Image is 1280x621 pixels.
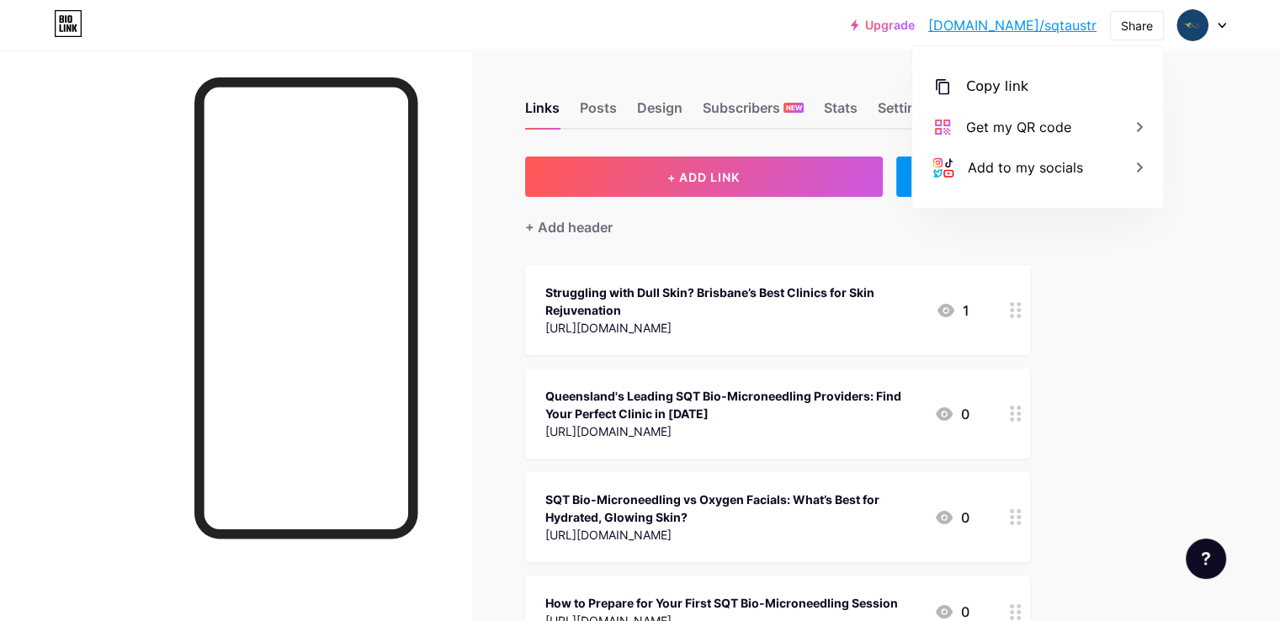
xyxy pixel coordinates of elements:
[545,387,921,422] div: Queensland's Leading SQT Bio-Microneedling Providers: Find Your Perfect Clinic in [DATE]
[525,157,883,197] button: + ADD LINK
[968,157,1083,178] div: Add to my socials
[545,422,921,440] div: [URL][DOMAIN_NAME]
[824,98,858,128] div: Stats
[637,98,682,128] div: Design
[1121,17,1153,34] div: Share
[545,491,921,526] div: SQT Bio-Microneedling vs Oxygen Facials: What’s Best for Hydrated, Glowing Skin?
[936,300,969,321] div: 1
[545,594,898,612] div: How to Prepare for Your First SQT Bio-Microneedling Session
[934,507,969,528] div: 0
[896,157,1030,197] div: + ADD EMBED
[851,19,915,32] a: Upgrade
[1176,9,1208,41] img: SQT Australia
[786,103,802,113] span: NEW
[525,98,560,128] div: Links
[545,319,922,337] div: [URL][DOMAIN_NAME]
[966,77,1028,97] div: Copy link
[580,98,617,128] div: Posts
[928,15,1097,35] a: [DOMAIN_NAME]/sqtaustr
[878,98,932,128] div: Settings
[525,217,613,237] div: + Add header
[934,404,969,424] div: 0
[703,98,804,128] div: Subscribers
[545,526,921,544] div: [URL][DOMAIN_NAME]
[545,284,922,319] div: Struggling with Dull Skin? Brisbane’s Best Clinics for Skin Rejuvenation
[667,170,740,184] span: + ADD LINK
[966,117,1071,137] div: Get my QR code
